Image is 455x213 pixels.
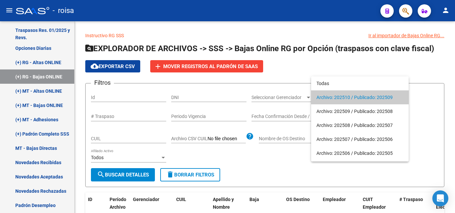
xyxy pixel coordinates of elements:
[316,76,403,90] span: Todas
[316,90,403,104] span: Archivo: 202510 / Publicado: 202509
[316,104,403,118] span: Archivo: 202509 / Publicado: 202508
[316,118,403,132] span: Archivo: 202508 / Publicado: 202507
[316,160,403,174] span: Archivo: 202505 / Publicado: 202504
[316,146,403,160] span: Archivo: 202506 / Publicado: 202505
[432,190,448,206] div: Open Intercom Messenger
[316,132,403,146] span: Archivo: 202507 / Publicado: 202506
